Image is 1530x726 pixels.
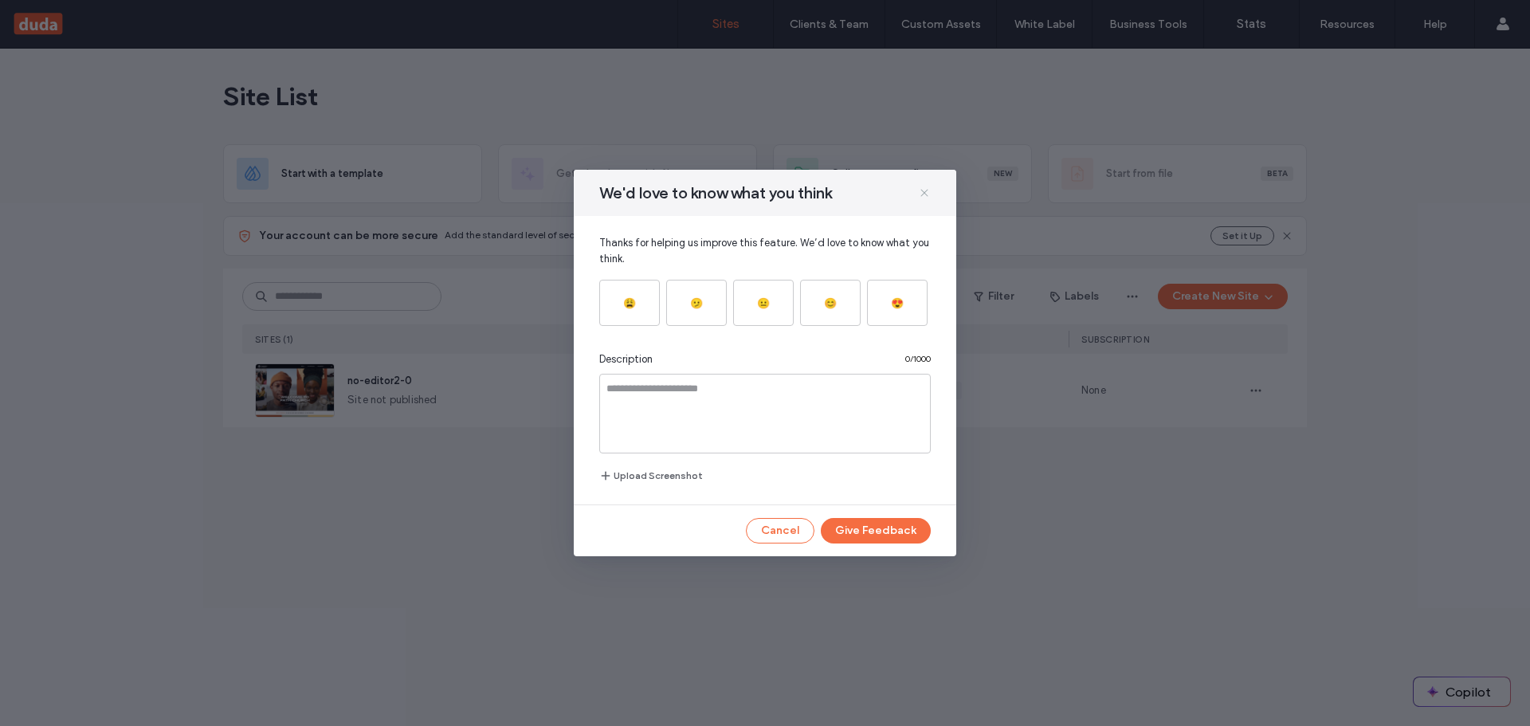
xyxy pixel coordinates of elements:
[599,182,832,203] span: We'd love to know what you think
[821,518,931,544] button: Give Feedback
[905,353,931,366] span: 0 / 1000
[690,297,703,309] div: 🫤
[599,235,931,267] span: Thanks for helping us improve this feature. We’d love to know what you think.
[623,297,636,309] div: 😩
[599,351,653,367] span: Description
[757,297,770,309] div: 😐
[824,297,837,309] div: 😊
[746,518,814,544] button: Cancel
[891,297,904,309] div: 😍
[599,466,703,485] button: Upload Screenshot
